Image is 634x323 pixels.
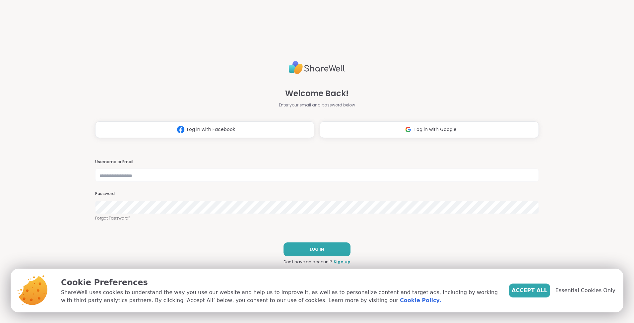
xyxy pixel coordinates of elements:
[95,191,539,197] h3: Password
[334,259,350,265] a: Sign up
[320,121,539,138] button: Log in with Google
[289,58,345,77] img: ShareWell Logo
[284,259,332,265] span: Don't have an account?
[284,242,350,256] button: LOG IN
[61,289,498,304] p: ShareWell uses cookies to understand the way you use our website and help us to improve it, as we...
[414,126,457,133] span: Log in with Google
[310,246,324,252] span: LOG IN
[187,126,235,133] span: Log in with Facebook
[174,123,187,136] img: ShareWell Logomark
[285,88,349,99] span: Welcome Back!
[95,121,314,138] button: Log in with Facebook
[512,287,547,294] span: Accept All
[402,123,414,136] img: ShareWell Logomark
[555,287,615,294] span: Essential Cookies Only
[61,277,498,289] p: Cookie Preferences
[95,159,539,165] h3: Username or Email
[509,284,550,297] button: Accept All
[400,296,441,304] a: Cookie Policy.
[95,215,539,221] a: Forgot Password?
[279,102,355,108] span: Enter your email and password below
